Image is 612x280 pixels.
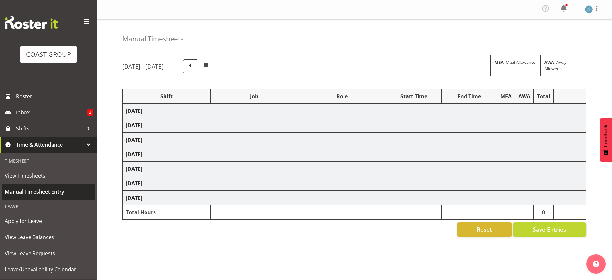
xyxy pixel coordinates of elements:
button: Save Entries [513,222,586,237]
div: Job [214,92,295,100]
span: Apply for Leave [5,216,92,226]
span: View Leave Requests [5,248,92,258]
div: Shift [126,92,207,100]
td: [DATE] [123,118,586,133]
span: Feedback [603,124,609,147]
span: Time & Attendance [16,140,84,150]
a: Apply for Leave [2,213,95,229]
td: [DATE] [123,191,586,205]
button: Reset [457,222,512,237]
span: Shifts [16,124,84,133]
strong: AWA [544,59,554,65]
div: MEA [500,92,512,100]
div: - Meal Allowance [490,55,540,76]
div: End Time [445,92,494,100]
img: help-xxl-2.png [593,261,599,267]
span: 2 [87,109,93,116]
strong: MEA [494,59,504,65]
td: 0 [534,205,554,220]
div: AWA [518,92,530,100]
div: COAST GROUP [26,50,71,59]
span: View Leave Balances [5,232,92,242]
span: Manual Timesheet Entry [5,187,92,197]
img: Rosterit website logo [5,16,58,29]
div: - Away Allowence [540,55,590,76]
button: Feedback - Show survey [600,118,612,162]
img: julia-sandiforth1129.jpg [585,5,593,13]
td: [DATE] [123,147,586,162]
td: [DATE] [123,104,586,118]
a: View Leave Balances [2,229,95,245]
div: Total [537,92,550,100]
span: Leave/Unavailability Calendar [5,265,92,274]
div: Start Time [390,92,438,100]
span: Reset [477,225,492,234]
a: Manual Timesheet Entry [2,184,95,200]
a: Leave/Unavailability Calendar [2,261,95,277]
span: Roster [16,92,93,101]
td: [DATE] [123,162,586,176]
h5: [DATE] - [DATE] [122,63,164,70]
div: Timesheet [2,154,95,168]
td: [DATE] [123,133,586,147]
td: Total Hours [123,205,211,220]
td: [DATE] [123,176,586,191]
div: Leave [2,200,95,213]
a: View Leave Requests [2,245,95,261]
a: View Timesheets [2,168,95,184]
span: Inbox [16,108,87,117]
div: Role [302,92,383,100]
span: View Timesheets [5,171,92,180]
h4: Manual Timesheets [122,35,184,43]
span: Save Entries [533,225,566,234]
